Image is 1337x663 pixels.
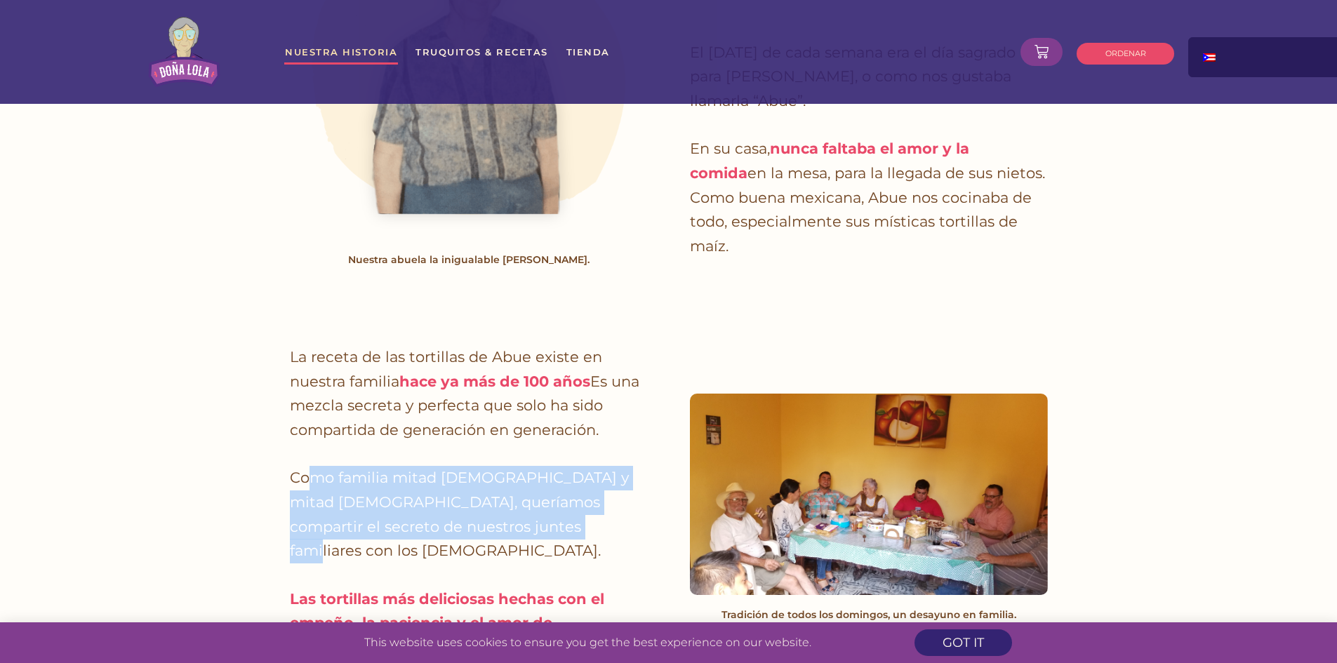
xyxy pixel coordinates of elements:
[399,373,590,390] strong: hace ya más de 100 años
[1203,53,1216,62] img: Spanish
[690,140,969,182] strong: nunca faltaba el amor y la comida
[290,345,648,443] p: La receta de las tortillas de Abue existe en nuestra familia Es una mezcla secreta y perfecta que...
[1077,43,1174,65] a: ORDENAR
[290,590,604,656] span: Las tortillas más deliciosas hechas con el empeño, la paciencia y el amor de [PERSON_NAME].
[690,394,1048,595] img: Fiesta familiar
[290,248,648,272] figcaption: Nuestra abuela la inigualable [PERSON_NAME].
[276,637,901,648] p: This website uses cookies to ensure you get the best experience on our website.
[1105,50,1146,58] span: ORDENAR
[566,39,611,65] a: Tienda
[690,603,1048,627] figcaption: Tradición de todos los domingos, un desayuno en familia.
[284,39,398,65] a: Nuestra Historia
[284,39,917,65] nav: Menu
[690,137,1048,258] p: En su casa, en la mesa, para la llegada de sus nietos. Como buena mexicana, Abue nos cocinaba de ...
[415,39,549,65] a: Truquitos & Recetas
[290,466,648,563] p: Como familia mitad [DEMOGRAPHIC_DATA] y mitad [DEMOGRAPHIC_DATA], queríamos compartir el secreto ...
[914,629,1012,656] a: got it
[943,636,984,649] span: got it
